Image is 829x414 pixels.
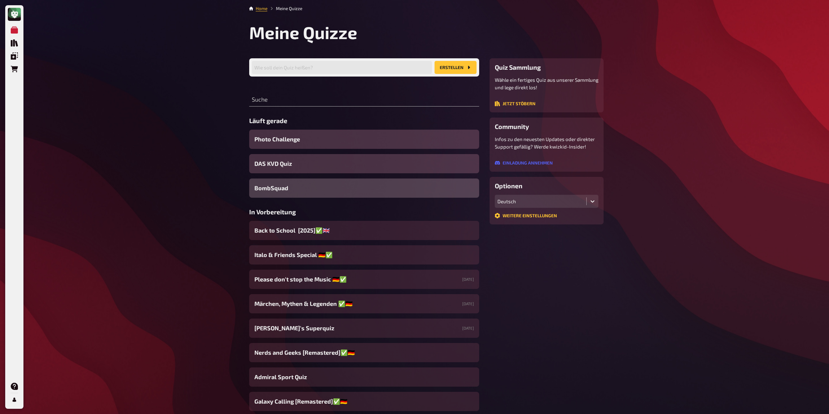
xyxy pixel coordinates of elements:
h3: Optionen [495,182,598,190]
a: Back to School [2025]✅​🇬🇧​ [249,221,479,240]
a: Jetzt stöbern [495,101,536,107]
a: Nerds and Geeks [Remastered]✅​🇩🇪 [249,343,479,362]
span: Italo & Friends Special 🇩🇪✅ [254,250,333,259]
p: Wähle ein fertiges Quiz aus unserer Sammlung und lege direkt los! [495,76,598,91]
button: Weitere Einstellungen [495,213,557,218]
span: Galaxy Calling [Remastered]✅​🇩🇪 [254,397,347,406]
input: Wie soll dein Quiz heißen? [252,61,432,74]
span: Back to School [2025]✅​🇬🇧​ [254,226,330,235]
span: BombSquad [254,184,288,193]
h3: Community [495,123,598,130]
h3: Läuft gerade [249,117,479,124]
a: Weitere Einstellungen [495,213,557,219]
span: Photo Challenge [254,135,300,144]
li: Meine Quizze [267,5,302,12]
a: BombSquad [249,178,479,198]
a: Italo & Friends Special 🇩🇪✅ [249,245,479,264]
a: Einladung annehmen [495,161,553,166]
small: [DATE] [462,325,474,331]
a: Please don't stop the Music 🇩🇪✅[DATE] [249,270,479,289]
h1: Meine Quizze [249,22,604,43]
button: Einladung annehmen [495,160,553,165]
input: Suche [249,93,479,107]
a: Admiral Sport Quiz [249,367,479,387]
div: Deutsch [497,198,584,204]
span: Please don't stop the Music 🇩🇪✅ [254,275,347,284]
a: Home [256,6,267,11]
button: Erstellen [435,61,477,74]
small: [DATE] [462,277,474,282]
p: Infos zu den neuesten Updates oder direkter Support gefällig? Werde kwizkid-Insider! [495,136,598,150]
span: Admiral Sport Quiz [254,373,307,381]
a: [PERSON_NAME]'s Superquiz[DATE] [249,319,479,338]
span: Nerds and Geeks [Remastered]✅​🇩🇪 [254,348,355,357]
h3: Quiz Sammlung [495,64,598,71]
small: [DATE] [462,301,474,307]
button: Jetzt stöbern [495,101,536,106]
li: Home [256,5,267,12]
a: Galaxy Calling [Remastered]✅​🇩🇪 [249,392,479,411]
a: Märchen, Mythen & Legenden ✅​🇩🇪[DATE] [249,294,479,313]
h3: In Vorbereitung [249,208,479,216]
span: Märchen, Mythen & Legenden ✅​🇩🇪 [254,299,352,308]
a: DAS KVD Quiz [249,154,479,173]
span: [PERSON_NAME]'s Superquiz [254,324,334,333]
a: Photo Challenge [249,130,479,149]
span: DAS KVD Quiz [254,159,292,168]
